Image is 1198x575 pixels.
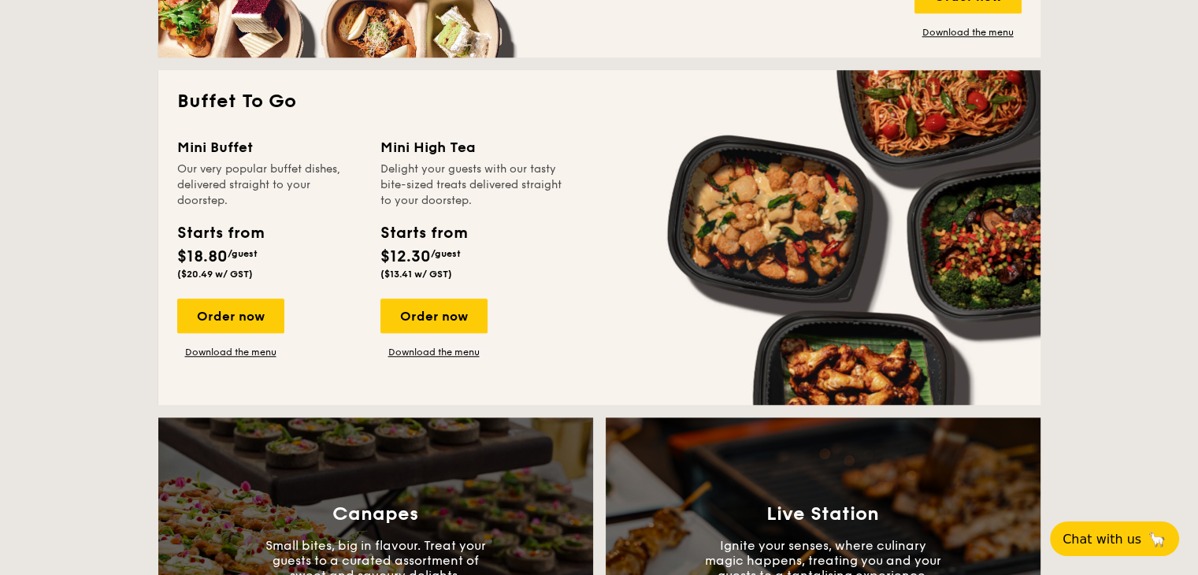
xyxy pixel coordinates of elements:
span: /guest [228,248,258,259]
span: /guest [431,248,461,259]
div: Our very popular buffet dishes, delivered straight to your doorstep. [177,161,362,209]
div: Delight your guests with our tasty bite-sized treats delivered straight to your doorstep. [380,161,565,209]
h3: Canapes [332,503,418,525]
a: Download the menu [914,26,1022,39]
h3: Live Station [766,503,879,525]
div: Order now [177,299,284,333]
a: Download the menu [380,346,488,358]
span: 🦙 [1148,530,1166,548]
div: Starts from [177,221,263,245]
span: ($13.41 w/ GST) [380,269,452,280]
button: Chat with us🦙 [1050,521,1179,556]
a: Download the menu [177,346,284,358]
span: $18.80 [177,247,228,266]
h2: Buffet To Go [177,89,1022,114]
div: Starts from [380,221,466,245]
div: Mini High Tea [380,136,565,158]
div: Mini Buffet [177,136,362,158]
span: $12.30 [380,247,431,266]
span: Chat with us [1063,532,1141,547]
span: ($20.49 w/ GST) [177,269,253,280]
div: Order now [380,299,488,333]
